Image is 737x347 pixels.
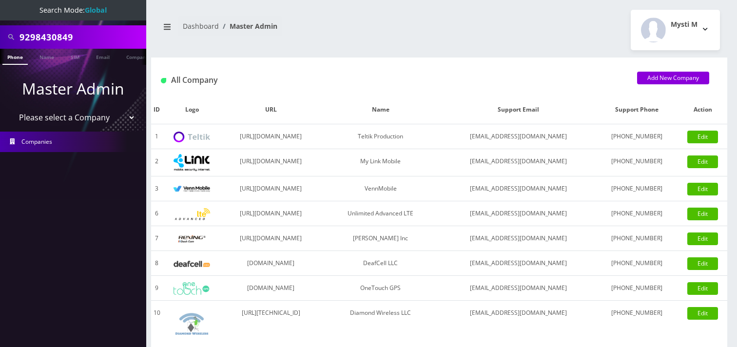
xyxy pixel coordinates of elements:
td: 8 [151,251,163,276]
a: Email [91,49,115,64]
th: URL [221,96,320,124]
th: Name [320,96,441,124]
td: 2 [151,149,163,176]
th: Action [678,96,727,124]
img: All Company [161,78,166,83]
th: ID [151,96,163,124]
td: [DOMAIN_NAME] [221,251,320,276]
td: [EMAIL_ADDRESS][DOMAIN_NAME] [441,149,596,176]
button: Mysti M [631,10,720,50]
img: Rexing Inc [174,234,210,244]
td: 7 [151,226,163,251]
img: OneTouch GPS [174,282,210,295]
th: Logo [163,96,221,124]
a: Edit [687,232,718,245]
td: My Link Mobile [320,149,441,176]
input: Search All Companies [19,28,144,46]
span: Companies [21,137,52,146]
a: Phone [2,49,28,65]
a: Dashboard [183,21,219,31]
img: My Link Mobile [174,154,210,171]
td: 3 [151,176,163,201]
h1: All Company [161,76,622,85]
td: [URL][DOMAIN_NAME] [221,201,320,226]
td: [URL][DOMAIN_NAME] [221,149,320,176]
td: [EMAIL_ADDRESS][DOMAIN_NAME] [441,276,596,301]
td: [URL][DOMAIN_NAME] [221,176,320,201]
a: SIM [66,49,84,64]
a: Edit [687,131,718,143]
a: Edit [687,208,718,220]
td: DeafCell LLC [320,251,441,276]
a: Edit [687,307,718,320]
td: [EMAIL_ADDRESS][DOMAIN_NAME] [441,176,596,201]
th: Support Phone [596,96,678,124]
td: 6 [151,201,163,226]
td: [PHONE_NUMBER] [596,226,678,251]
td: [PHONE_NUMBER] [596,251,678,276]
td: [PHONE_NUMBER] [596,176,678,201]
td: [EMAIL_ADDRESS][DOMAIN_NAME] [441,226,596,251]
td: [DOMAIN_NAME] [221,276,320,301]
th: Support Email [441,96,596,124]
nav: breadcrumb [158,16,432,44]
td: [EMAIL_ADDRESS][DOMAIN_NAME] [441,124,596,149]
td: [EMAIL_ADDRESS][DOMAIN_NAME] [441,251,596,276]
td: 9 [151,276,163,301]
td: Unlimited Advanced LTE [320,201,441,226]
a: Edit [687,257,718,270]
td: Teltik Production [320,124,441,149]
strong: Global [85,5,107,15]
h2: Mysti M [671,20,698,29]
li: Master Admin [219,21,277,31]
td: VennMobile [320,176,441,201]
a: Add New Company [637,72,709,84]
td: [URL][DOMAIN_NAME] [221,124,320,149]
td: 1 [151,124,163,149]
td: [PHONE_NUMBER] [596,276,678,301]
td: OneTouch GPS [320,276,441,301]
img: Diamond Wireless LLC [174,306,210,342]
td: [EMAIL_ADDRESS][DOMAIN_NAME] [441,201,596,226]
td: [PERSON_NAME] Inc [320,226,441,251]
a: Name [35,49,59,64]
a: Company [121,49,154,64]
img: VennMobile [174,186,210,193]
a: Edit [687,282,718,295]
span: Search Mode: [39,5,107,15]
a: Edit [687,183,718,195]
td: [PHONE_NUMBER] [596,124,678,149]
a: Edit [687,155,718,168]
td: [URL][DOMAIN_NAME] [221,226,320,251]
td: [PHONE_NUMBER] [596,201,678,226]
img: DeafCell LLC [174,261,210,267]
img: Teltik Production [174,132,210,143]
img: Unlimited Advanced LTE [174,208,210,220]
td: [PHONE_NUMBER] [596,149,678,176]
